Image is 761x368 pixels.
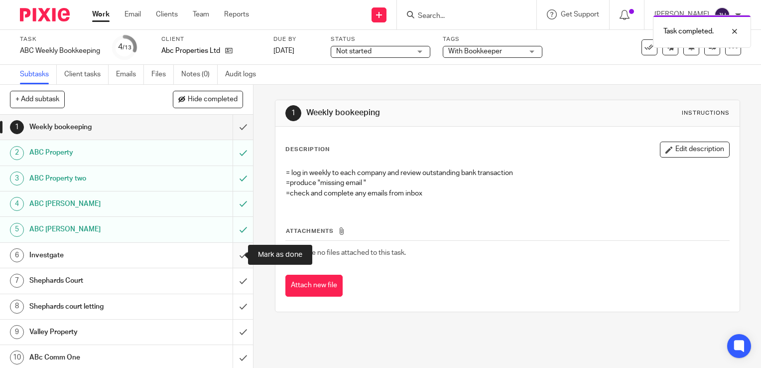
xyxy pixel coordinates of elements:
h1: Investgate [29,248,158,263]
label: Client [161,35,261,43]
p: = log in weekly to each company and review outstanding bank transaction [286,168,729,178]
a: Clients [156,9,178,19]
button: Hide completed [173,91,243,108]
span: There are no files attached to this task. [286,249,406,256]
label: Status [331,35,430,43]
div: 4 [10,197,24,211]
div: Instructions [682,109,730,117]
div: 7 [10,274,24,288]
a: Work [92,9,110,19]
p: Task completed. [663,26,714,36]
a: Emails [116,65,144,84]
h1: Shephards court letting [29,299,158,314]
span: [DATE] [273,47,294,54]
div: 6 [10,248,24,262]
div: 2 [10,146,24,160]
a: Team [193,9,209,19]
span: Not started [336,48,372,55]
a: Email [125,9,141,19]
p: Description [285,146,330,154]
span: Hide completed [188,96,238,104]
h1: Valley Property [29,325,158,340]
a: Client tasks [64,65,109,84]
p: =produce "missing email " [286,178,729,188]
span: With Bookkeeper [448,48,502,55]
span: Attachments [286,228,334,234]
label: Due by [273,35,318,43]
h1: ABC Property two [29,171,158,186]
h1: ABc Comm One [29,350,158,365]
h1: ABC [PERSON_NAME] [29,196,158,211]
a: Notes (0) [181,65,218,84]
p: Abc Properties Ltd [161,46,220,56]
div: 4 [118,41,131,53]
div: 1 [10,120,24,134]
img: Pixie [20,8,70,21]
div: ABC Weekly Bookkeeping [20,46,100,56]
button: Edit description [660,142,730,158]
div: 5 [10,223,24,237]
h1: Weekly bookeeping [306,108,528,118]
div: 3 [10,172,24,185]
p: =check and complete any emails from inbox [286,188,729,198]
h1: Shephards Court [29,273,158,288]
div: 10 [10,351,24,365]
label: Task [20,35,100,43]
a: Files [151,65,174,84]
div: 9 [10,325,24,339]
a: Audit logs [225,65,263,84]
img: svg%3E [714,7,730,23]
h1: ABC Property [29,145,158,160]
button: Attach new file [285,275,343,297]
div: 8 [10,300,24,314]
button: + Add subtask [10,91,65,108]
div: 1 [285,105,301,121]
a: Subtasks [20,65,57,84]
h1: ABC [PERSON_NAME] [29,222,158,237]
small: /13 [123,45,131,50]
a: Reports [224,9,249,19]
h1: Weekly bookeeping [29,120,158,135]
